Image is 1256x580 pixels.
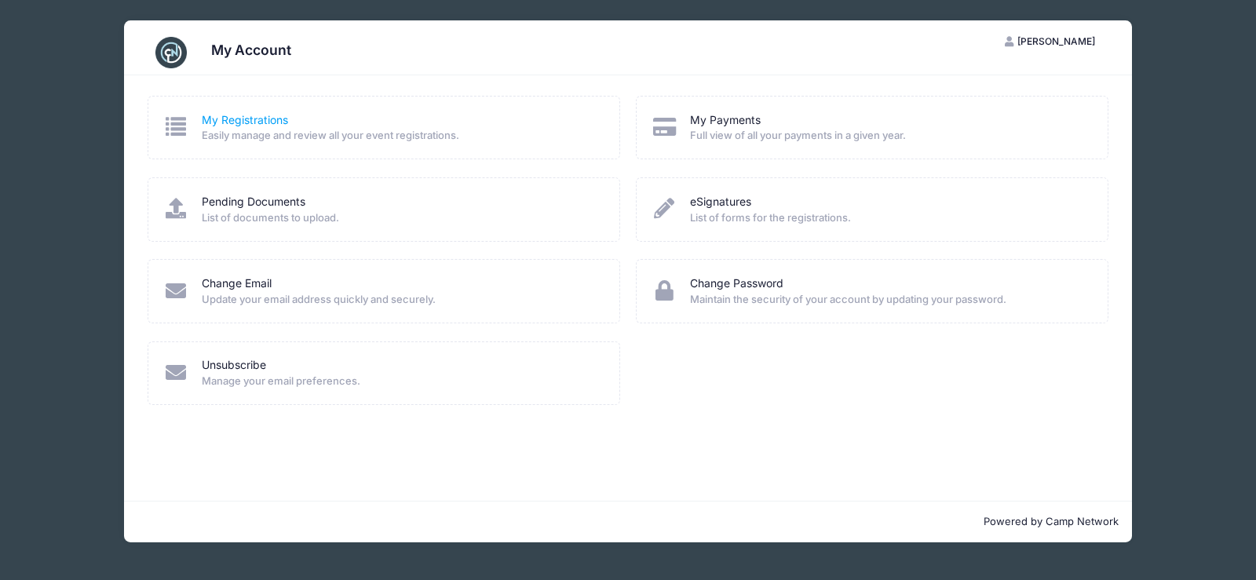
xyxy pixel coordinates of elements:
[1017,35,1095,47] span: [PERSON_NAME]
[690,112,761,129] a: My Payments
[202,374,599,389] span: Manage your email preferences.
[202,275,272,292] a: Change Email
[690,210,1087,226] span: List of forms for the registrations.
[690,128,1087,144] span: Full view of all your payments in a given year.
[211,42,291,58] h3: My Account
[202,292,599,308] span: Update your email address quickly and securely.
[991,28,1109,55] button: [PERSON_NAME]
[690,292,1087,308] span: Maintain the security of your account by updating your password.
[202,210,599,226] span: List of documents to upload.
[690,194,751,210] a: eSignatures
[137,514,1119,530] p: Powered by Camp Network
[202,128,599,144] span: Easily manage and review all your event registrations.
[155,37,187,68] img: CampNetwork
[202,357,266,374] a: Unsubscribe
[202,112,288,129] a: My Registrations
[202,194,305,210] a: Pending Documents
[690,275,783,292] a: Change Password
